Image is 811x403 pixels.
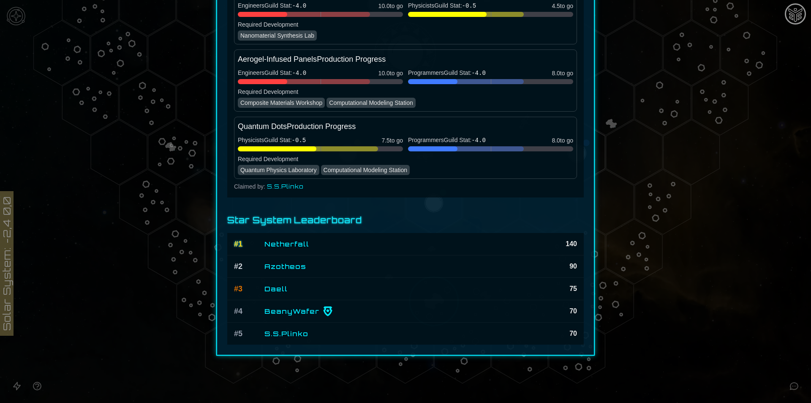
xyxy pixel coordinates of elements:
div: Quantum Dots Production Progress [238,121,573,132]
span: 8.0 to go [552,136,573,145]
h3: Required Development [238,88,573,96]
span: 70 [569,307,577,315]
span: -4.0 [292,3,306,9]
img: alpha [323,306,333,316]
span: # 5 [234,328,242,340]
span: -4.0 [471,137,486,144]
span: # 2 [234,260,242,272]
span: Physicists Guild Stat: [238,136,306,145]
span: 10.0 to go [378,2,403,10]
h3: Star System Leaderboard [227,214,584,226]
span: BeanyWafer [264,306,319,316]
span: 140 [566,240,577,247]
div: Aerogel-Infused Panels Production Progress [238,53,573,65]
div: Quantum Physics Laboratory [238,165,319,175]
span: -4.0 [292,70,306,77]
span: Programmers Guild Stat: [408,69,486,77]
div: Computational Modeling Station [327,98,415,108]
span: Physicists Guild Stat: [408,1,476,10]
span: Engineers Guild Stat: [238,69,306,77]
span: S.S.Plinko [264,329,308,339]
span: -4.0 [471,70,486,77]
span: Engineers Guild Stat: [238,1,306,10]
span: -0.5 [292,137,306,144]
span: # 1 [234,238,242,250]
span: # 4 [234,305,242,317]
div: Nanomaterial Synthesis Lab [238,30,317,41]
span: S.S.Plinko [267,182,304,191]
div: Claimed by: [234,182,577,191]
span: 7.5 to go [381,136,403,145]
span: 8.0 to go [552,69,573,77]
span: 90 [569,263,577,270]
span: Daell [264,284,288,294]
div: Computational Modeling Station [321,165,410,175]
span: 70 [569,330,577,337]
h3: Required Development [238,155,573,163]
div: Composite Materials Workshop [238,98,325,108]
span: 10.0 to go [378,69,403,77]
span: Azotheos [264,261,306,271]
span: # 3 [234,283,242,295]
span: 4.5 to go [552,2,573,10]
span: 75 [569,285,577,292]
span: Netherfall [264,239,309,249]
span: -0.5 [462,3,476,9]
h3: Required Development [238,20,573,29]
span: Programmers Guild Stat: [408,136,486,145]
